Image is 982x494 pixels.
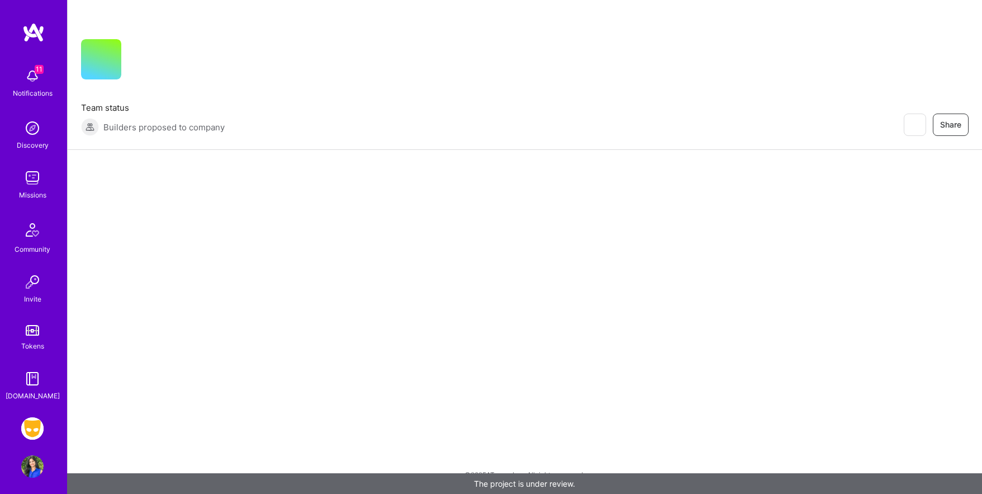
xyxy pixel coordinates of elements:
div: Tokens [21,340,44,352]
div: Invite [24,293,41,305]
img: bell [21,65,44,87]
img: tokens [26,325,39,336]
div: Discovery [17,139,49,151]
div: [DOMAIN_NAME] [6,390,60,402]
img: Community [19,217,46,243]
img: Invite [21,271,44,293]
span: 11 [35,65,44,74]
img: teamwork [21,167,44,189]
div: Notifications [13,87,53,99]
div: Community [15,243,50,255]
i: icon EyeClosed [910,120,919,129]
div: The project is under review. [67,473,982,494]
a: Grindr: Data + FE + CyberSecurity + QA [18,417,46,440]
span: Team status [81,102,225,114]
img: discovery [21,117,44,139]
span: Builders proposed to company [103,121,225,133]
img: Builders proposed to company [81,118,99,136]
img: logo [22,22,45,43]
a: User Avatar [18,455,46,478]
img: User Avatar [21,455,44,478]
button: Share [933,114,969,136]
img: Grindr: Data + FE + CyberSecurity + QA [21,417,44,440]
img: guide book [21,368,44,390]
i: icon CompanyGray [135,57,144,66]
span: Share [940,119,961,130]
div: Missions [19,189,46,201]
